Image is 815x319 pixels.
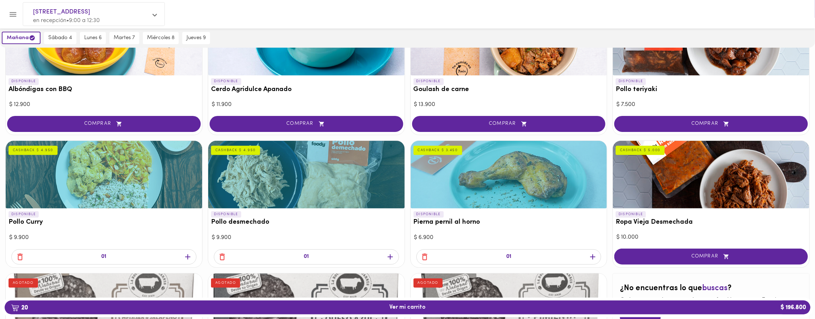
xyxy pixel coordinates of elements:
[9,211,39,218] p: DISPONIBLE
[218,121,394,127] span: COMPRAR
[304,253,309,261] p: 01
[9,86,199,94] h3: Albóndigas con BBQ
[389,304,426,311] span: Ver mi carrito
[211,219,402,226] h3: Pollo desmechado
[182,32,210,44] button: jueves 9
[623,121,799,127] span: COMPRAR
[9,78,39,85] p: DISPONIBLE
[84,35,102,41] span: lunes 6
[7,303,32,312] b: 20
[80,32,106,44] button: lunes 6
[212,234,401,242] div: $ 9.900
[616,146,665,155] div: CASHBACK $ 5.000
[414,234,604,242] div: $ 6.900
[143,32,179,44] button: miércoles 8
[616,86,806,94] h3: Pollo teriyaki
[7,116,201,132] button: COMPRAR
[613,141,809,208] div: Ropa Vieja Desmechada
[7,34,36,41] span: mañana
[616,78,646,85] p: DISPONIBLE
[44,32,76,44] button: sábado 4
[774,278,808,312] iframe: Messagebird Livechat Widget
[616,101,806,109] div: $ 7.500
[48,35,72,41] span: sábado 4
[414,278,443,288] div: AGOTADO
[210,116,403,132] button: COMPRAR
[16,121,192,127] span: COMPRAR
[412,116,606,132] button: COMPRAR
[211,86,402,94] h3: Cerdo Agridulce Apanado
[702,284,728,292] span: buscas
[414,211,444,218] p: DISPONIBLE
[616,233,806,241] div: $ 10.000
[211,278,241,288] div: AGOTADO
[614,116,808,132] button: COMPRAR
[101,253,106,261] p: 01
[33,7,147,17] span: [STREET_ADDRESS]
[5,301,810,314] button: 20Ver mi carrito$ 196.800
[421,121,597,127] span: COMPRAR
[211,146,260,155] div: CASHBACK $ 4.950
[109,32,139,44] button: martes 7
[33,18,100,23] span: en recepción • 9:00 a 12:30
[212,101,401,109] div: $ 11.900
[414,78,444,85] p: DISPONIBLE
[9,278,38,288] div: AGOTADO
[506,253,511,261] p: 01
[187,35,206,41] span: jueves 9
[616,211,646,218] p: DISPONIBLE
[211,211,241,218] p: DISPONIBLE
[6,141,202,208] div: Pollo Curry
[623,254,799,260] span: COMPRAR
[114,35,135,41] span: martes 7
[147,35,174,41] span: miércoles 8
[414,146,462,155] div: CASHBACK $ 3.450
[2,32,41,44] button: mañana
[11,304,19,312] img: cart.png
[211,78,241,85] p: DISPONIBLE
[208,141,405,208] div: Pollo desmechado
[414,101,604,109] div: $ 13.900
[9,234,199,242] div: $ 9.900
[614,249,808,265] button: COMPRAR
[414,86,604,94] h3: Goulash de carne
[616,219,806,226] h3: Ropa Vieja Desmechada
[9,219,199,226] h3: Pollo Curry
[411,141,607,208] div: Pierna pernil al horno
[9,101,199,109] div: $ 12.900
[9,146,58,155] div: CASHBACK $ 4.950
[4,6,22,23] button: Menu
[414,219,604,226] h3: Pierna pernil al horno
[620,284,802,293] h2: ¿No encuentras lo que ?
